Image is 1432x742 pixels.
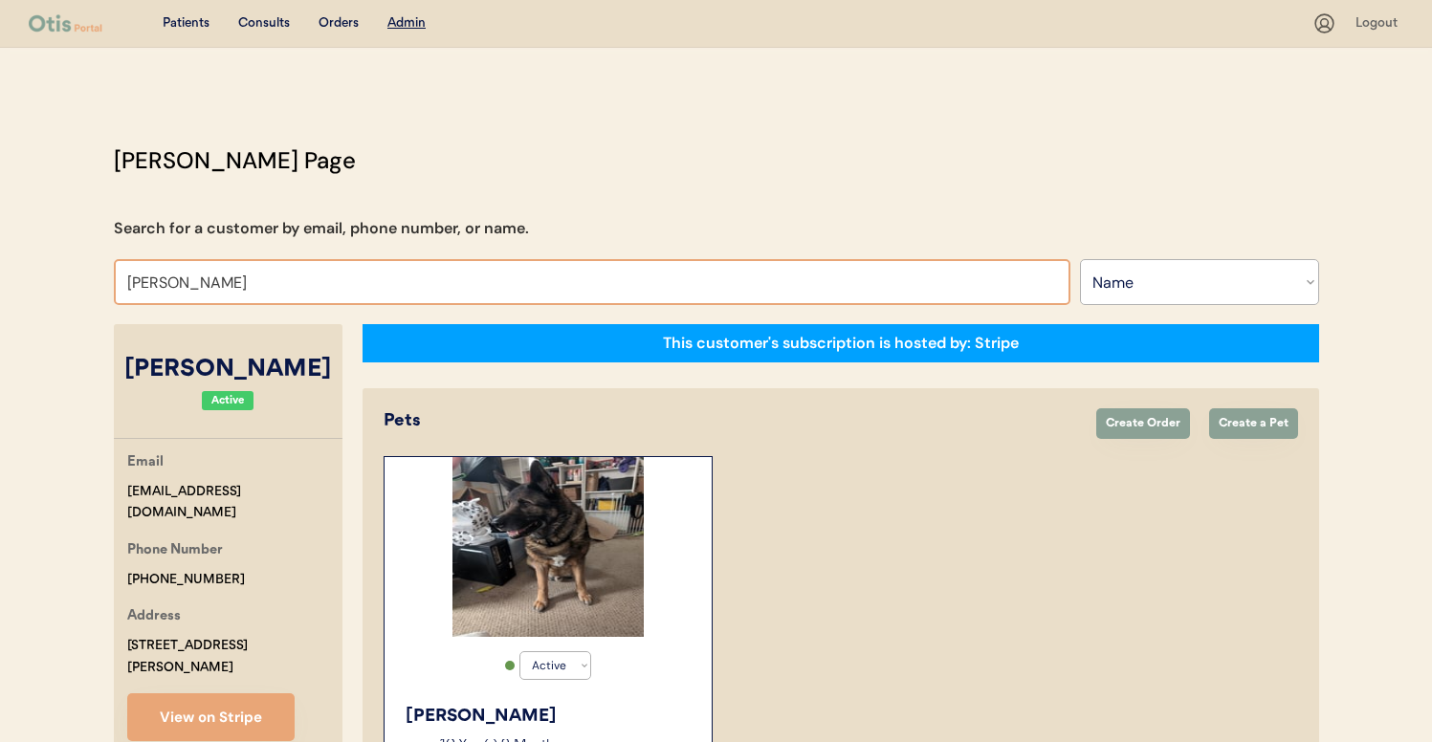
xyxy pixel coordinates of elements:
div: [PERSON_NAME] [114,352,342,388]
div: Phone Number [127,539,223,563]
div: [PHONE_NUMBER] [127,569,245,591]
div: Pets [384,408,1077,434]
div: Orders [319,14,359,33]
div: [PERSON_NAME] [406,704,693,730]
div: [PERSON_NAME] Page [114,143,356,178]
div: Patients [163,14,209,33]
div: [STREET_ADDRESS][PERSON_NAME] [127,635,342,679]
button: Create Order [1096,408,1190,439]
div: Logout [1355,14,1403,33]
div: This customer's subscription is hosted by: Stripe [663,333,1019,354]
div: [EMAIL_ADDRESS][DOMAIN_NAME] [127,481,342,525]
div: Consults [238,14,290,33]
div: Email [127,451,164,475]
img: 1000003054.jpg [452,457,644,637]
button: Create a Pet [1209,408,1298,439]
input: Search by name [114,259,1070,305]
div: Search for a customer by email, phone number, or name. [114,217,529,240]
button: View on Stripe [127,693,295,741]
div: Address [127,605,181,629]
u: Admin [387,16,426,30]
